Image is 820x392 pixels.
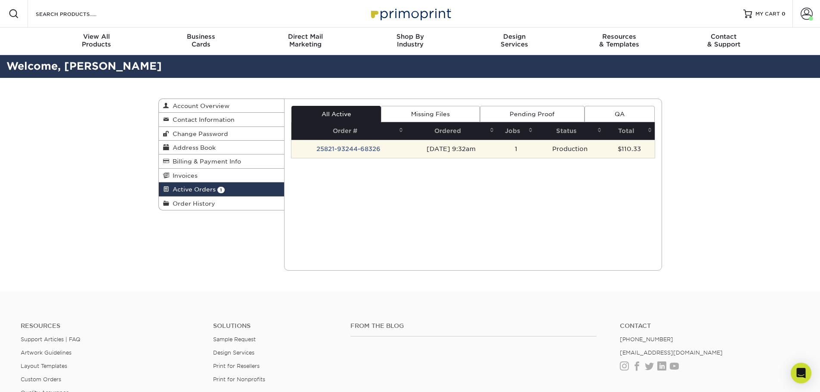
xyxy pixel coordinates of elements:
iframe: Google Customer Reviews [2,366,73,389]
h4: Resources [21,322,200,330]
td: [DATE] 9:32am [406,140,497,158]
a: Contact [620,322,799,330]
span: 1 [217,187,225,193]
a: Active Orders 1 [159,182,285,196]
a: Shop ByIndustry [358,28,462,55]
div: & Templates [567,33,671,48]
a: Artwork Guidelines [21,349,71,356]
span: Address Book [169,144,216,151]
span: Contact Information [169,116,235,123]
a: Sample Request [213,336,256,343]
a: Billing & Payment Info [159,154,285,168]
span: Direct Mail [253,33,358,40]
a: Print for Resellers [213,363,260,369]
span: Design [462,33,567,40]
a: DesignServices [462,28,567,55]
th: Ordered [406,122,497,140]
div: Industry [358,33,462,48]
div: & Support [671,33,776,48]
a: Contact& Support [671,28,776,55]
td: $110.33 [604,140,654,158]
a: Invoices [159,169,285,182]
a: Print for Nonprofits [213,376,265,383]
h4: From the Blog [350,322,597,330]
th: Jobs [497,122,535,140]
span: Business [149,33,253,40]
span: Invoices [169,172,198,179]
a: Layout Templates [21,363,67,369]
span: Resources [567,33,671,40]
div: Open Intercom Messenger [791,363,811,383]
a: Pending Proof [480,106,585,122]
a: Resources& Templates [567,28,671,55]
a: Design Services [213,349,254,356]
img: Primoprint [367,4,453,23]
a: BusinessCards [149,28,253,55]
input: SEARCH PRODUCTS..... [35,9,119,19]
span: Change Password [169,130,228,137]
div: Cards [149,33,253,48]
span: MY CART [755,10,780,18]
span: Shop By [358,33,462,40]
a: Support Articles | FAQ [21,336,80,343]
span: Order History [169,200,215,207]
td: Production [535,140,605,158]
span: 0 [782,11,786,17]
th: Order # [291,122,406,140]
a: View AllProducts [44,28,149,55]
span: View All [44,33,149,40]
a: Direct MailMarketing [253,28,358,55]
a: Account Overview [159,99,285,113]
th: Total [604,122,654,140]
a: Order History [159,197,285,210]
div: Products [44,33,149,48]
td: 1 [497,140,535,158]
span: Active Orders [169,186,216,193]
th: Status [535,122,605,140]
a: [EMAIL_ADDRESS][DOMAIN_NAME] [620,349,723,356]
div: Services [462,33,567,48]
span: Billing & Payment Info [169,158,241,165]
a: Contact Information [159,113,285,127]
a: Missing Files [381,106,480,122]
div: Marketing [253,33,358,48]
a: All Active [291,106,381,122]
td: 25821-93244-68326 [291,140,406,158]
h4: Solutions [213,322,337,330]
a: Change Password [159,127,285,141]
span: Contact [671,33,776,40]
a: QA [585,106,654,122]
span: Account Overview [169,102,229,109]
a: [PHONE_NUMBER] [620,336,673,343]
a: Address Book [159,141,285,154]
